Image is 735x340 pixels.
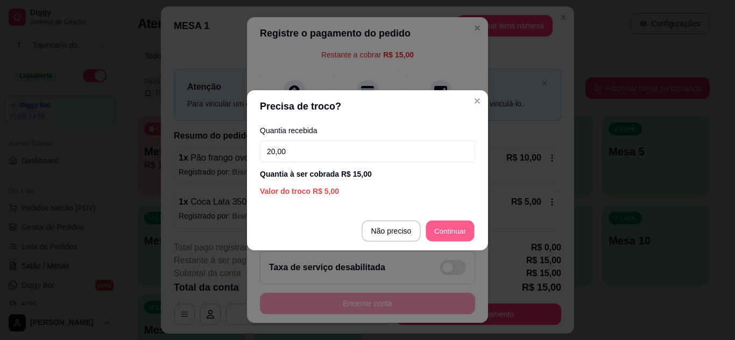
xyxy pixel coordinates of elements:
header: Precisa de troco? [247,90,488,122]
div: Quantia à ser cobrada R$ 15,00 [260,169,475,179]
button: Não preciso [362,220,421,242]
label: Quantia recebida [260,127,475,134]
button: Continuar [426,220,475,241]
button: Close [469,92,486,110]
div: Valor do troco R$ 5,00 [260,186,475,197]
